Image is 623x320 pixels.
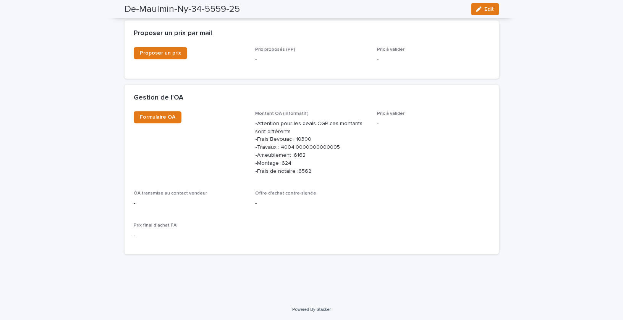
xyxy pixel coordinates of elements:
span: Proposer un prix [140,50,181,56]
span: Montant OA (informatif) [255,111,309,116]
span: Offre d'achat contre-signée [255,191,316,195]
p: - [377,120,490,128]
span: Prix proposés (PP) [255,47,295,52]
p: - [377,55,490,63]
span: Formulaire OA [140,114,175,120]
a: Powered By Stacker [292,307,331,311]
span: Prix à valider [377,47,405,52]
a: Formulaire OA [134,111,181,123]
h2: Gestion de l'OA [134,94,183,102]
span: Prix à valider [377,111,405,116]
p: - [255,199,368,207]
span: Edit [484,6,494,12]
h2: Proposer un prix par mail [134,29,212,38]
span: Prix final d'achat FAI [134,223,178,227]
p: •Attention pour les deals CGP ces montants sont différents •Frais Bevouac : 10300 •Travaux : 4004... [255,120,368,175]
p: - [134,231,490,239]
p: - [255,55,368,63]
p: - [134,199,246,207]
h2: De-Maulmin-Ny-34-5559-25 [125,4,240,15]
a: Proposer un prix [134,47,187,59]
button: Edit [471,3,499,15]
span: OA transmise au contact vendeur [134,191,207,195]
